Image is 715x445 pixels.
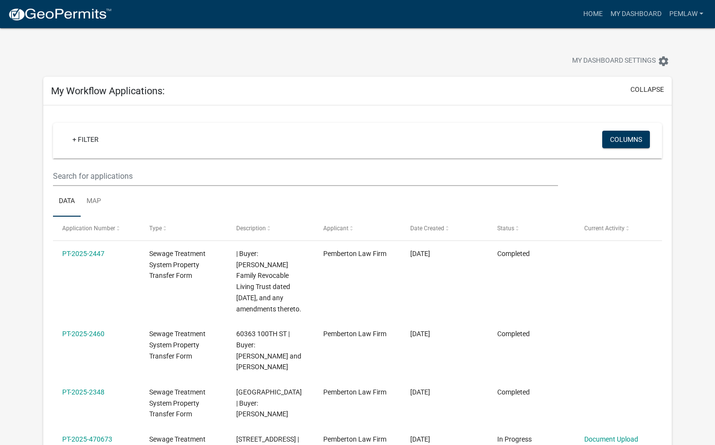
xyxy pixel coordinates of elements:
span: | Buyer: Olivieri Family Revocable Living Trust dated September 10, 2025, and any amendments ther... [236,250,301,313]
span: 08/28/2025 [410,435,430,443]
span: Completed [497,388,530,396]
button: collapse [630,85,664,95]
span: Completed [497,330,530,338]
datatable-header-cell: Application Number [53,217,140,240]
datatable-header-cell: Applicant [314,217,401,240]
a: PT-2025-2348 [62,388,105,396]
span: Status [497,225,514,232]
span: Current Activity [584,225,625,232]
datatable-header-cell: Status [488,217,575,240]
span: 09/09/2025 [410,330,430,338]
span: Sewage Treatment System Property Transfer Form [149,250,206,280]
span: 09/15/2025 [410,250,430,257]
datatable-header-cell: Type [140,217,227,240]
a: Pemlaw [665,5,707,23]
span: Sewage Treatment System Property Transfer Form [149,388,206,418]
span: Pemberton Law Firm [323,330,386,338]
span: Pemberton Law Firm [323,388,386,396]
datatable-header-cell: Current Activity [575,217,662,240]
a: + Filter [65,131,106,148]
span: 60363 100TH ST | Buyer: Matthew A. Jensen and Amber N. Jensen [236,330,301,371]
a: Data [53,186,81,217]
button: My Dashboard Settingssettings [564,51,677,70]
i: settings [658,55,669,67]
span: Applicant [323,225,349,232]
input: Search for applications [53,166,558,186]
span: Description [236,225,266,232]
a: Map [81,186,107,217]
h5: My Workflow Applications: [51,85,165,97]
span: Type [149,225,162,232]
span: Completed [497,250,530,257]
span: In Progress [497,435,532,443]
datatable-header-cell: Description [227,217,314,240]
span: Application Number [62,225,115,232]
span: Pemberton Law Firm [323,435,386,443]
a: Document Upload [584,435,638,443]
button: Columns [602,131,650,148]
a: Home [579,5,607,23]
a: PT-2025-2460 [62,330,105,338]
a: PT-2025-470673 [62,435,112,443]
a: PT-2025-2447 [62,250,105,257]
span: My Dashboard Settings [572,55,656,67]
span: 641 LAUREL ST W | Buyer: Bonnie V. Bergerud [236,388,302,418]
span: Date Created [410,225,444,232]
a: My Dashboard [607,5,665,23]
datatable-header-cell: Date Created [401,217,488,240]
span: Pemberton Law Firm [323,250,386,257]
span: 09/05/2025 [410,388,430,396]
span: Sewage Treatment System Property Transfer Form [149,330,206,360]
